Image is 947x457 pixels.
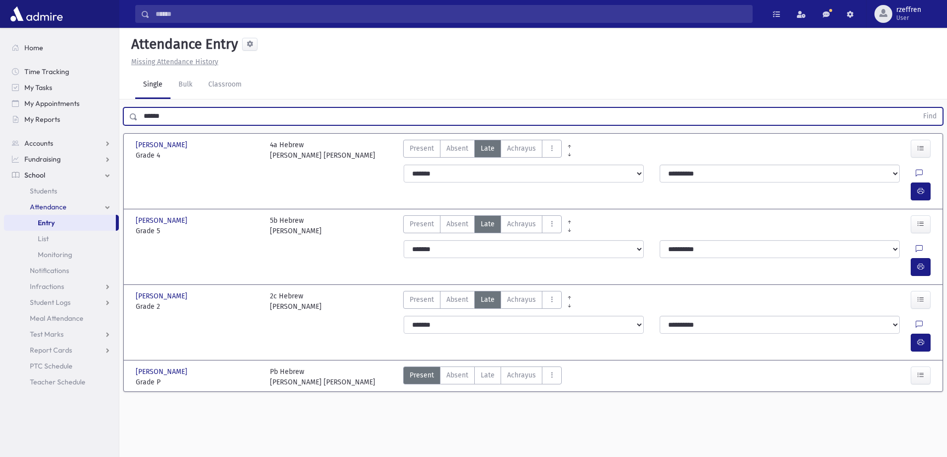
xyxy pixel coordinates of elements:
[270,366,375,387] div: Pb Hebrew [PERSON_NAME] [PERSON_NAME]
[403,366,562,387] div: AttTypes
[136,226,260,236] span: Grade 5
[136,301,260,312] span: Grade 2
[4,135,119,151] a: Accounts
[4,294,119,310] a: Student Logs
[481,143,495,154] span: Late
[38,234,49,243] span: List
[481,219,495,229] span: Late
[4,95,119,111] a: My Appointments
[30,266,69,275] span: Notifications
[136,377,260,387] span: Grade P
[4,358,119,374] a: PTC Schedule
[410,294,434,305] span: Present
[24,83,52,92] span: My Tasks
[507,294,536,305] span: Achrayus
[200,71,250,99] a: Classroom
[4,278,119,294] a: Infractions
[30,298,71,307] span: Student Logs
[4,342,119,358] a: Report Cards
[4,111,119,127] a: My Reports
[30,346,72,355] span: Report Cards
[896,14,921,22] span: User
[171,71,200,99] a: Bulk
[24,43,43,52] span: Home
[4,263,119,278] a: Notifications
[446,370,468,380] span: Absent
[403,140,562,161] div: AttTypes
[136,215,189,226] span: [PERSON_NAME]
[446,143,468,154] span: Absent
[24,171,45,180] span: School
[507,219,536,229] span: Achrayus
[38,218,55,227] span: Entry
[24,115,60,124] span: My Reports
[30,314,84,323] span: Meal Attendance
[4,310,119,326] a: Meal Attendance
[4,199,119,215] a: Attendance
[24,155,61,164] span: Fundraising
[24,139,53,148] span: Accounts
[4,374,119,390] a: Teacher Schedule
[150,5,752,23] input: Search
[30,202,67,211] span: Attendance
[4,183,119,199] a: Students
[136,291,189,301] span: [PERSON_NAME]
[270,140,375,161] div: 4a Hebrew [PERSON_NAME] [PERSON_NAME]
[30,362,73,370] span: PTC Schedule
[127,36,238,53] h5: Attendance Entry
[135,71,171,99] a: Single
[410,370,434,380] span: Present
[38,250,72,259] span: Monitoring
[4,151,119,167] a: Fundraising
[131,58,218,66] u: Missing Attendance History
[4,64,119,80] a: Time Tracking
[4,215,116,231] a: Entry
[403,215,562,236] div: AttTypes
[507,143,536,154] span: Achrayus
[136,366,189,377] span: [PERSON_NAME]
[136,150,260,161] span: Grade 4
[4,167,119,183] a: School
[4,231,119,247] a: List
[4,247,119,263] a: Monitoring
[446,294,468,305] span: Absent
[4,80,119,95] a: My Tasks
[507,370,536,380] span: Achrayus
[30,330,64,339] span: Test Marks
[896,6,921,14] span: rzeffren
[403,291,562,312] div: AttTypes
[4,40,119,56] a: Home
[24,99,80,108] span: My Appointments
[481,370,495,380] span: Late
[8,4,65,24] img: AdmirePro
[270,215,322,236] div: 5b Hebrew [PERSON_NAME]
[917,108,943,125] button: Find
[4,326,119,342] a: Test Marks
[30,186,57,195] span: Students
[446,219,468,229] span: Absent
[410,143,434,154] span: Present
[481,294,495,305] span: Late
[30,377,86,386] span: Teacher Schedule
[127,58,218,66] a: Missing Attendance History
[136,140,189,150] span: [PERSON_NAME]
[30,282,64,291] span: Infractions
[270,291,322,312] div: 2c Hebrew [PERSON_NAME]
[24,67,69,76] span: Time Tracking
[410,219,434,229] span: Present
